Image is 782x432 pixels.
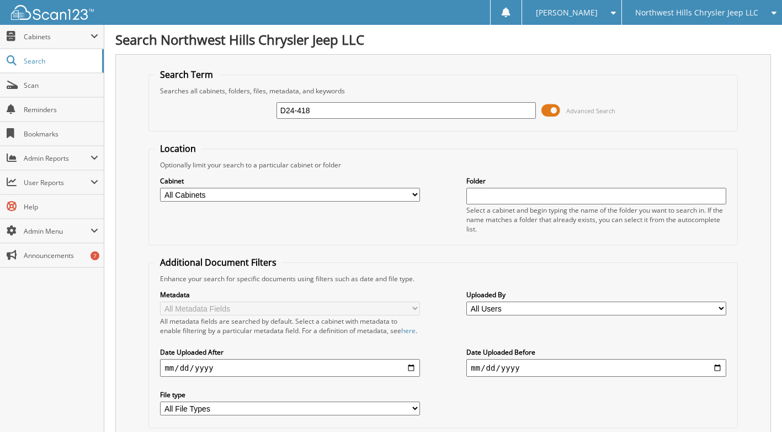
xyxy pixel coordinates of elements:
[24,129,98,139] span: Bookmarks
[536,9,598,16] span: [PERSON_NAME]
[91,251,99,260] div: 7
[160,317,419,335] div: All metadata fields are searched by default. Select a cabinet with metadata to enable filtering b...
[24,202,98,212] span: Help
[466,290,726,299] label: Uploaded By
[24,105,98,114] span: Reminders
[155,86,731,96] div: Searches all cabinets, folders, files, metadata, and keywords
[24,251,98,260] span: Announcements
[566,107,615,115] span: Advanced Search
[401,326,416,335] a: here
[155,256,282,268] legend: Additional Document Filters
[24,226,91,236] span: Admin Menu
[24,154,91,163] span: Admin Reports
[11,5,94,20] img: scan123-logo-white.svg
[24,56,97,66] span: Search
[160,347,419,357] label: Date Uploaded After
[466,206,726,234] div: Select a cabinet and begin typing the name of the folder you want to search in. If the name match...
[155,69,219,81] legend: Search Term
[160,359,419,377] input: start
[155,143,201,155] legend: Location
[24,178,91,187] span: User Reports
[160,176,419,186] label: Cabinet
[155,160,731,170] div: Optionally limit your search to a particular cabinet or folder
[466,176,726,186] label: Folder
[115,30,771,49] h1: Search Northwest Hills Chrysler Jeep LLC
[24,32,91,41] span: Cabinets
[155,274,731,283] div: Enhance your search for specific documents using filters such as date and file type.
[160,290,419,299] label: Metadata
[466,347,726,357] label: Date Uploaded Before
[24,81,98,90] span: Scan
[466,359,726,377] input: end
[635,9,758,16] span: Northwest Hills Chrysler Jeep LLC
[160,390,419,399] label: File type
